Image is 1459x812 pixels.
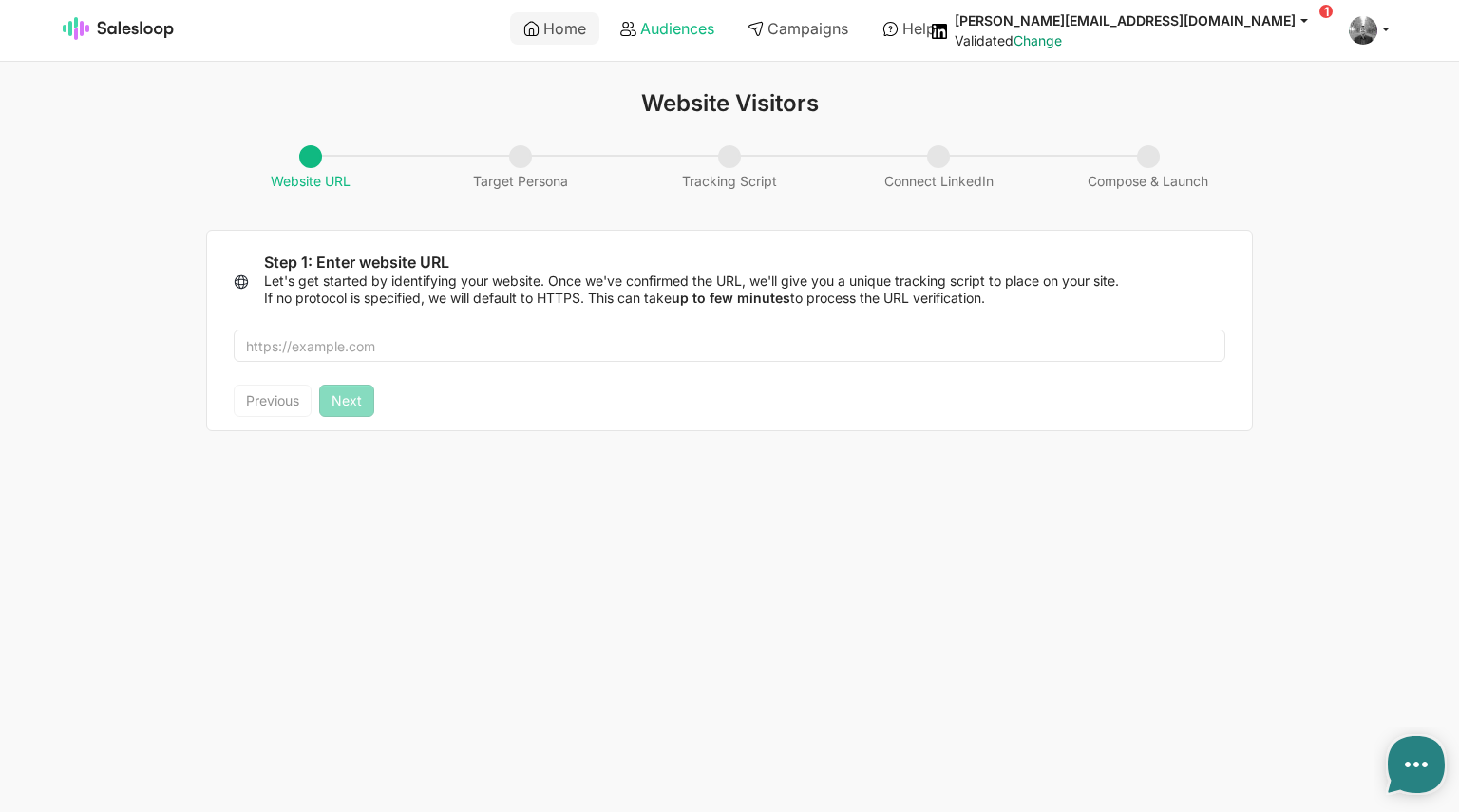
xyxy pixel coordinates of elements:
[464,146,578,190] span: Target Persona
[607,12,728,45] a: Audiences
[734,12,862,45] a: Campaigns
[206,90,1253,117] h1: Website Visitors
[264,254,1225,273] h2: Step 1: Enter website URL
[1078,146,1218,190] span: Compose & Launch
[875,146,1003,190] span: Connect LinkedIn
[264,273,1225,307] p: Let's get started by identifying your website. Once we've confirmed the URL, we'll give you a uni...
[869,12,949,45] a: Help
[673,146,786,190] span: Tracking Script
[955,32,1326,49] div: Validated
[261,146,360,190] span: Website URL
[672,290,790,306] strong: up to few minutes
[63,17,175,40] img: Salesloop
[1014,32,1062,48] a: Change
[955,11,1326,29] button: [PERSON_NAME][EMAIL_ADDRESS][DOMAIN_NAME]
[234,330,1225,362] input: https://example.com
[510,12,599,45] a: Home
